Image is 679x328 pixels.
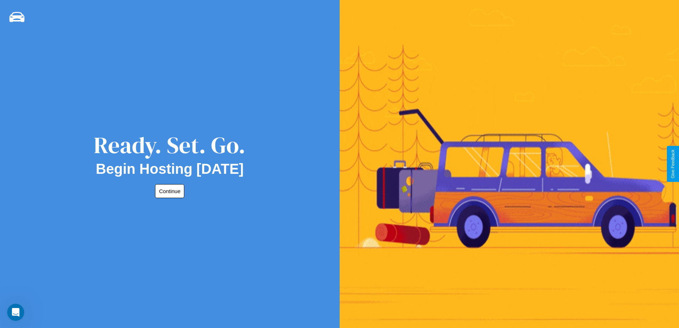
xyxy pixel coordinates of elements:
h2: Begin Hosting [DATE] [96,161,244,177]
div: Ready. Set. Go. [94,129,246,161]
div: Give Feedback [670,150,675,178]
iframe: Intercom live chat [7,304,24,321]
button: Continue [155,184,184,198]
